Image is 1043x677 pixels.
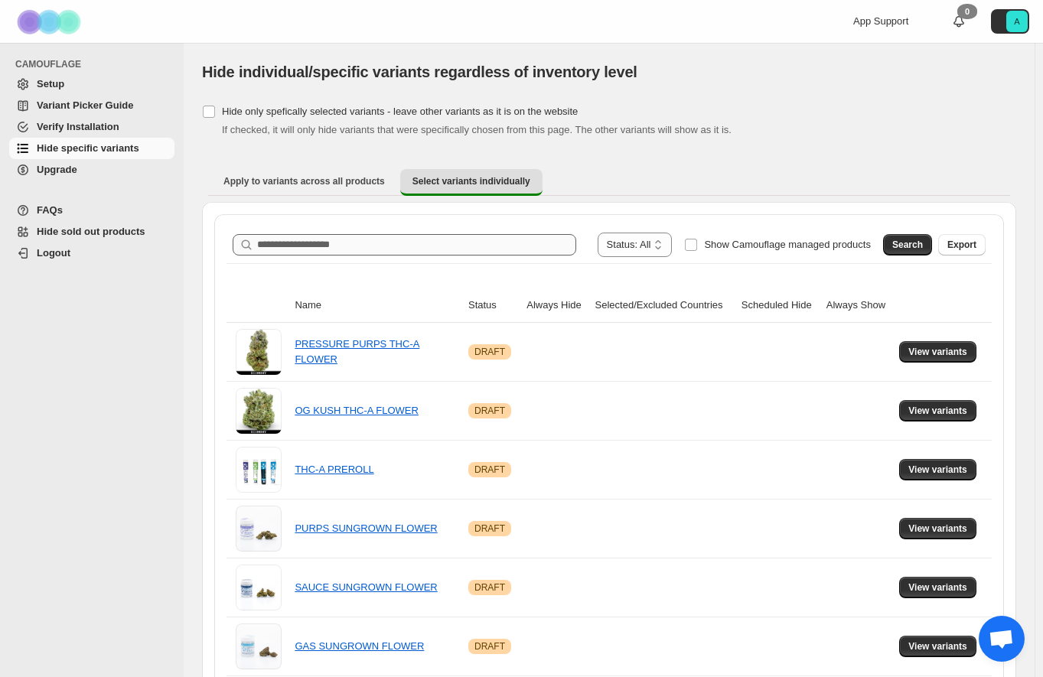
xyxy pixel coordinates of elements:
span: If checked, it will only hide variants that were specifically chosen from this page. The other va... [222,124,732,135]
img: SAUCE SUNGROWN FLOWER [236,565,282,610]
th: Name [290,288,464,323]
a: Variant Picker Guide [9,95,174,116]
th: Status [464,288,522,323]
img: OG KUSH THC-A FLOWER [236,388,282,434]
a: PRESSURE PURPS THC-A FLOWER [295,338,419,365]
button: View variants [899,400,976,421]
span: View variants [908,581,967,594]
a: 0 [951,14,966,29]
img: GAS SUNGROWN FLOWER [236,623,282,669]
a: THC-A PREROLL [295,464,373,475]
a: Hide specific variants [9,138,174,159]
span: Export [947,239,976,251]
button: View variants [899,341,976,363]
span: Variant Picker Guide [37,99,133,111]
a: PURPS SUNGROWN FLOWER [295,522,437,534]
button: Select variants individually [400,169,543,196]
span: App Support [853,15,908,27]
span: DRAFT [474,581,505,594]
span: DRAFT [474,346,505,358]
th: Selected/Excluded Countries [591,288,737,323]
span: DRAFT [474,464,505,476]
img: PRESSURE PURPS THC-A FLOWER [236,329,282,375]
span: Show Camouflage managed products [704,239,871,250]
span: Hide individual/specific variants regardless of inventory level [202,63,637,80]
span: Setup [37,78,64,90]
img: THC-A PREROLL [236,447,282,493]
span: View variants [908,522,967,535]
button: Apply to variants across all products [211,169,397,194]
span: DRAFT [474,522,505,535]
a: Upgrade [9,159,174,181]
th: Always Show [822,288,895,323]
button: View variants [899,518,976,539]
button: View variants [899,577,976,598]
a: Hide sold out products [9,221,174,242]
button: Avatar with initials A [991,9,1029,34]
span: DRAFT [474,405,505,417]
a: Verify Installation [9,116,174,138]
div: Open chat [979,616,1025,662]
img: PURPS SUNGROWN FLOWER [236,506,282,552]
a: FAQs [9,200,174,221]
a: GAS SUNGROWN FLOWER [295,640,424,652]
a: Setup [9,73,174,95]
span: Hide only spefically selected variants - leave other variants as it is on the website [222,106,578,117]
span: Apply to variants across all products [223,175,385,187]
span: FAQs [37,204,63,216]
div: 0 [957,4,977,19]
a: Logout [9,242,174,264]
span: Select variants individually [412,175,530,187]
a: SAUCE SUNGROWN FLOWER [295,581,437,593]
span: Verify Installation [37,121,119,132]
button: View variants [899,459,976,480]
span: DRAFT [474,640,505,653]
button: Export [938,234,986,256]
span: Upgrade [37,164,77,175]
th: Scheduled Hide [737,288,822,323]
button: View variants [899,636,976,657]
a: OG KUSH THC-A FLOWER [295,405,419,416]
span: View variants [908,464,967,476]
img: Camouflage [12,1,89,43]
span: View variants [908,640,967,653]
span: View variants [908,346,967,358]
span: CAMOUFLAGE [15,58,176,70]
span: View variants [908,405,967,417]
span: Logout [37,247,70,259]
th: Always Hide [522,288,590,323]
span: Hide sold out products [37,226,145,237]
span: Search [892,239,923,251]
button: Search [883,234,932,256]
span: Avatar with initials A [1006,11,1028,32]
span: Hide specific variants [37,142,139,154]
text: A [1014,17,1020,26]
